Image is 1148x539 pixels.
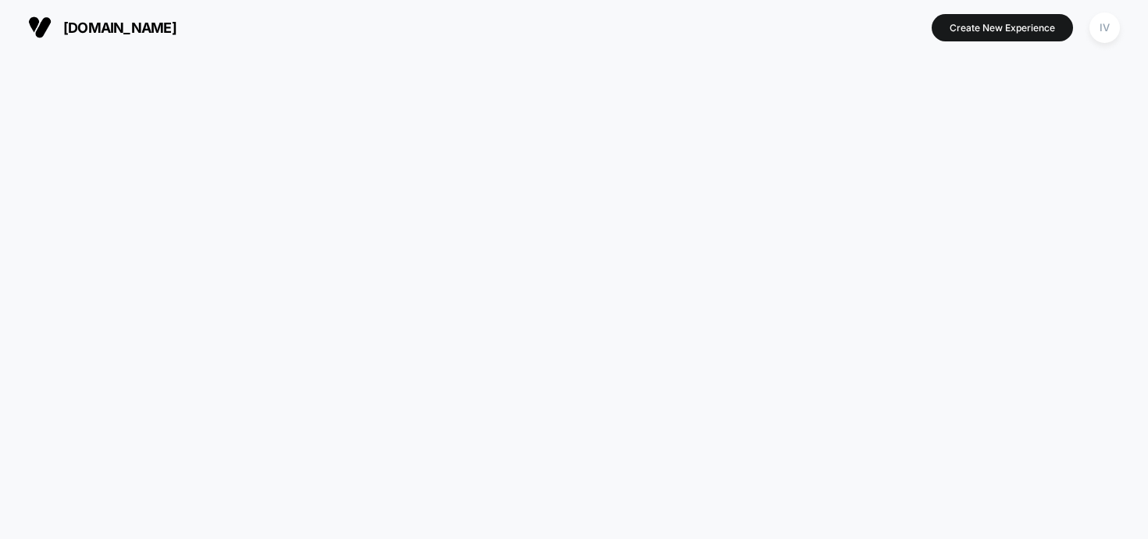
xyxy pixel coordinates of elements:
[28,16,52,39] img: Visually logo
[1089,12,1120,43] div: IV
[932,14,1073,41] button: Create New Experience
[1085,12,1125,44] button: IV
[63,20,176,36] span: [DOMAIN_NAME]
[23,15,181,40] button: [DOMAIN_NAME]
